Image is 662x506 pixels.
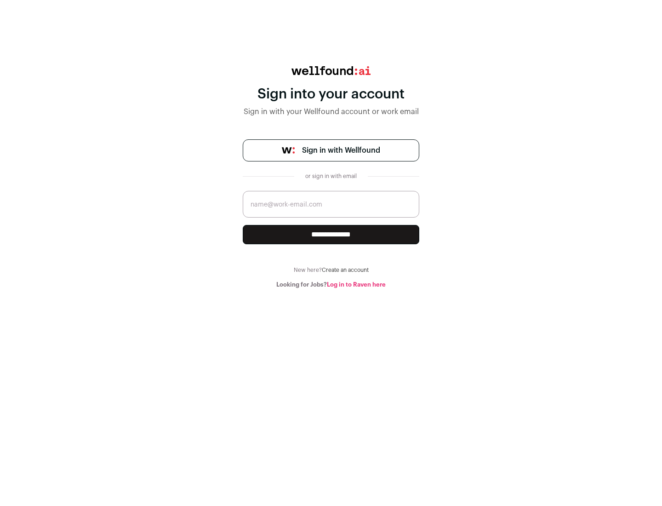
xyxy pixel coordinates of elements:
[302,172,360,180] div: or sign in with email
[243,281,419,288] div: Looking for Jobs?
[243,266,419,274] div: New here?
[243,86,419,103] div: Sign into your account
[282,147,295,154] img: wellfound-symbol-flush-black-fb3c872781a75f747ccb3a119075da62bfe97bd399995f84a933054e44a575c4.png
[243,106,419,117] div: Sign in with your Wellfound account or work email
[243,191,419,218] input: name@work-email.com
[243,139,419,161] a: Sign in with Wellfound
[291,66,371,75] img: wellfound:ai
[322,267,369,273] a: Create an account
[302,145,380,156] span: Sign in with Wellfound
[327,282,386,287] a: Log in to Raven here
